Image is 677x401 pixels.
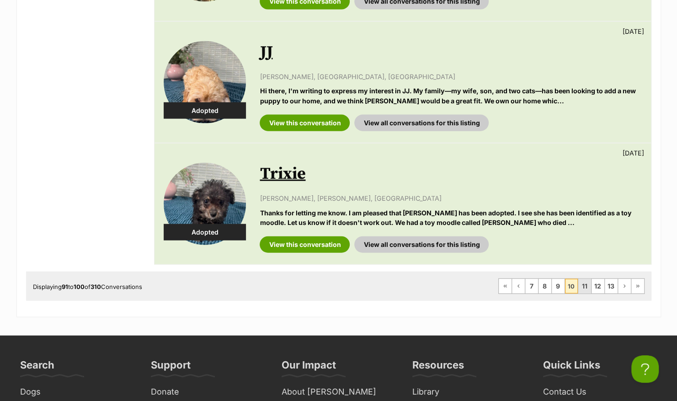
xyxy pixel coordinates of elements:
[409,385,530,399] a: Library
[538,279,551,294] a: Page 8
[565,279,578,294] span: Page 10
[623,27,644,36] p: [DATE]
[539,385,661,399] a: Contact Us
[33,283,142,290] span: Displaying to of Conversations
[605,279,618,294] a: Page 13
[74,283,85,290] strong: 100
[278,385,400,399] a: About [PERSON_NAME]
[525,279,538,294] a: Page 7
[62,283,68,290] strong: 91
[260,236,350,253] a: View this conversation
[91,283,101,290] strong: 310
[147,385,269,399] a: Donate
[260,72,641,81] p: [PERSON_NAME], [GEOGRAPHIC_DATA], [GEOGRAPHIC_DATA]
[164,224,246,241] div: Adopted
[260,193,641,203] p: [PERSON_NAME], [PERSON_NAME], [GEOGRAPHIC_DATA]
[260,115,350,131] a: View this conversation
[282,358,336,377] h3: Our Impact
[552,279,565,294] a: Page 9
[354,115,489,131] a: View all conversations for this listing
[164,163,246,245] img: Trixie
[20,358,54,377] h3: Search
[592,279,604,294] a: Page 12
[164,102,246,119] div: Adopted
[260,42,272,63] a: JJ
[164,41,246,123] img: JJ
[543,358,600,377] h3: Quick Links
[151,358,191,377] h3: Support
[578,279,591,294] a: Page 11
[354,236,489,253] a: View all conversations for this listing
[498,278,645,294] nav: Pagination
[623,148,644,158] p: [DATE]
[631,279,644,294] a: Last page
[260,86,641,106] p: Hi there, I'm writing to express my interest in JJ. My family—my wife, son, and two cats—has been...
[16,385,138,399] a: Dogs
[260,164,305,184] a: Trixie
[618,279,631,294] a: Next page
[512,279,525,294] a: Previous page
[631,355,659,383] iframe: Help Scout Beacon - Open
[499,279,512,294] a: First page
[260,208,641,228] p: Thanks for letting me know. I am pleased that [PERSON_NAME] has been adopted. I see she has been ...
[412,358,464,377] h3: Resources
